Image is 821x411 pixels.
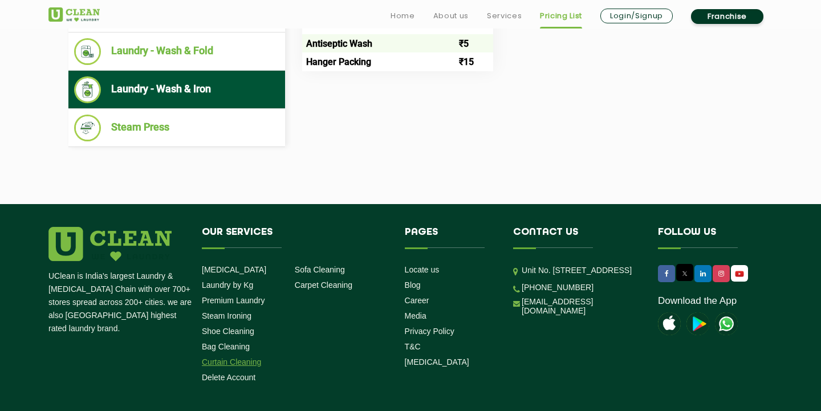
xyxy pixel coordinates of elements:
[522,283,594,292] a: [PHONE_NUMBER]
[302,52,455,71] td: Hanger Packing
[732,268,747,280] img: UClean Laundry and Dry Cleaning
[540,9,582,23] a: Pricing List
[48,7,100,22] img: UClean Laundry and Dry Cleaning
[74,76,279,103] li: Laundry - Wash & Iron
[74,115,279,141] li: Steam Press
[715,312,738,335] img: UClean Laundry and Dry Cleaning
[74,38,101,65] img: Laundry - Wash & Fold
[405,265,440,274] a: Locate us
[302,34,455,52] td: Antiseptic Wash
[202,327,254,336] a: Shoe Cleaning
[202,373,255,382] a: Delete Account
[405,227,497,249] h4: Pages
[202,227,388,249] h4: Our Services
[522,264,641,277] p: Unit No. [STREET_ADDRESS]
[405,327,454,336] a: Privacy Policy
[295,280,352,290] a: Carpet Cleaning
[522,297,641,315] a: [EMAIL_ADDRESS][DOMAIN_NAME]
[405,342,421,351] a: T&C
[405,280,421,290] a: Blog
[202,296,265,305] a: Premium Laundry
[658,312,681,335] img: apple-icon.png
[48,227,172,261] img: logo.png
[295,265,345,274] a: Sofa Cleaning
[74,38,279,65] li: Laundry - Wash & Fold
[658,227,758,249] h4: Follow us
[74,115,101,141] img: Steam Press
[405,357,469,367] a: [MEDICAL_DATA]
[391,9,415,23] a: Home
[74,76,101,103] img: Laundry - Wash & Iron
[433,9,469,23] a: About us
[513,227,641,249] h4: Contact us
[202,342,250,351] a: Bag Cleaning
[202,265,266,274] a: [MEDICAL_DATA]
[455,34,493,52] td: ₹5
[202,311,251,320] a: Steam Ironing
[202,280,253,290] a: Laundry by Kg
[600,9,673,23] a: Login/Signup
[405,311,426,320] a: Media
[686,312,709,335] img: playstoreicon.png
[455,52,493,71] td: ₹15
[691,9,763,24] a: Franchise
[658,295,737,307] a: Download the App
[48,270,193,335] p: UClean is India's largest Laundry & [MEDICAL_DATA] Chain with over 700+ stores spread across 200+...
[487,9,522,23] a: Services
[405,296,429,305] a: Career
[202,357,261,367] a: Curtain Cleaning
